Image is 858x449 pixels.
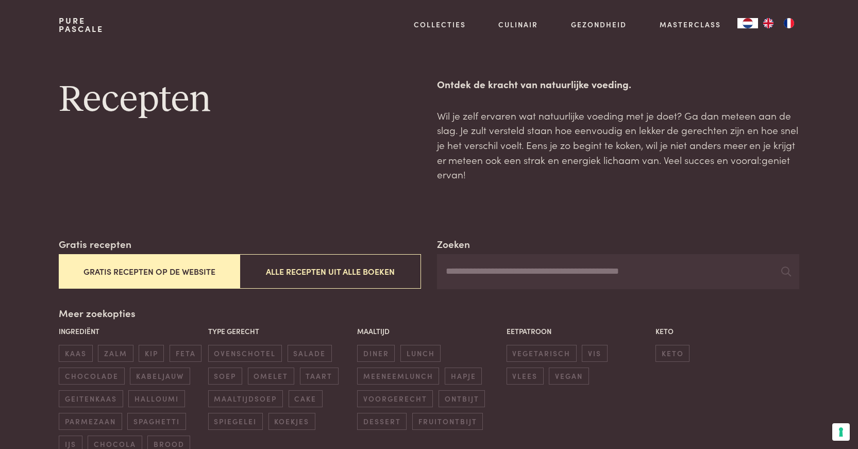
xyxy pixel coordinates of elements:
[357,368,439,385] span: meeneemlunch
[357,326,501,337] p: Maaltijd
[498,19,538,30] a: Culinair
[59,237,131,252] label: Gratis recepten
[289,390,323,407] span: cake
[660,19,721,30] a: Masterclass
[240,254,420,289] button: Alle recepten uit alle boeken
[507,345,577,362] span: vegetarisch
[59,16,104,33] a: PurePascale
[445,368,482,385] span: hapje
[127,413,186,430] span: spaghetti
[59,326,203,337] p: Ingrediënt
[655,345,689,362] span: keto
[357,345,395,362] span: diner
[59,77,420,123] h1: Recepten
[357,413,407,430] span: dessert
[208,326,352,337] p: Type gerecht
[549,368,588,385] span: vegan
[437,77,631,91] strong: Ontdek de kracht van natuurlijke voeding.
[571,19,627,30] a: Gezondheid
[414,19,466,30] a: Collecties
[737,18,758,28] div: Language
[130,368,190,385] span: kabeljauw
[59,345,92,362] span: kaas
[437,237,470,252] label: Zoeken
[59,368,124,385] span: chocolade
[507,326,650,337] p: Eetpatroon
[400,345,441,362] span: lunch
[268,413,315,430] span: koekjes
[437,108,799,182] p: Wil je zelf ervaren wat natuurlijke voeding met je doet? Ga dan meteen aan de slag. Je zult verst...
[507,368,544,385] span: vlees
[737,18,799,28] aside: Language selected: Nederlands
[170,345,201,362] span: feta
[439,390,485,407] span: ontbijt
[208,390,283,407] span: maaltijdsoep
[412,413,483,430] span: fruitontbijt
[758,18,799,28] ul: Language list
[779,18,799,28] a: FR
[655,326,799,337] p: Keto
[582,345,607,362] span: vis
[248,368,294,385] span: omelet
[357,390,433,407] span: voorgerecht
[208,345,282,362] span: ovenschotel
[300,368,339,385] span: taart
[832,423,850,441] button: Uw voorkeuren voor toestemming voor trackingtechnologieën
[59,390,123,407] span: geitenkaas
[139,345,164,362] span: kip
[98,345,133,362] span: zalm
[59,413,122,430] span: parmezaan
[208,413,263,430] span: spiegelei
[208,368,242,385] span: soep
[288,345,332,362] span: salade
[758,18,779,28] a: EN
[59,254,240,289] button: Gratis recepten op de website
[128,390,184,407] span: halloumi
[737,18,758,28] a: NL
